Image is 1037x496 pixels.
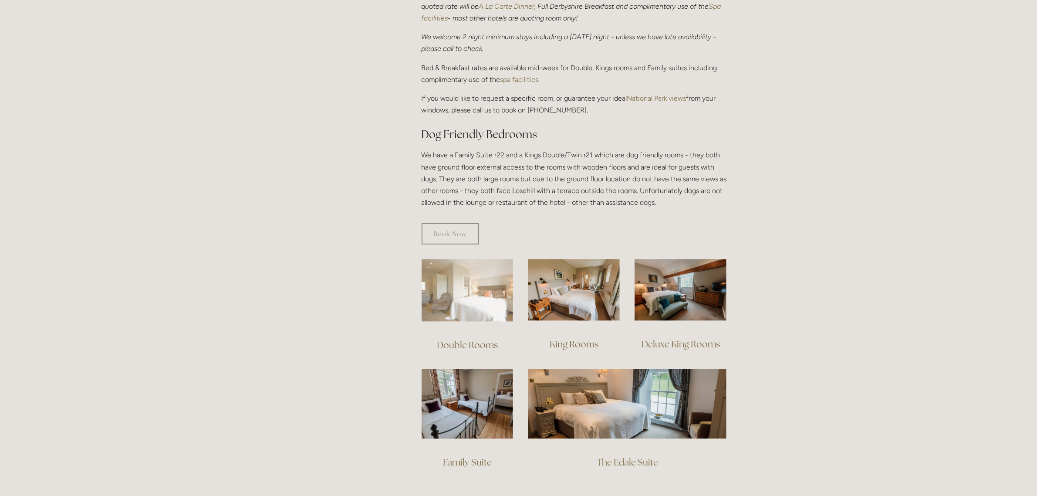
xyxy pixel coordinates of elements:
a: King Rooms [550,338,598,350]
a: Deluxe King Rooms [642,338,720,350]
img: King Room view, Losehill Hotel [528,259,620,321]
em: - most other hotels are quoting room only! [448,14,578,22]
a: Double Rooms [437,339,498,351]
a: National Park views [627,94,686,102]
img: Deluxe King Room view, Losehill Hotel [635,259,726,321]
a: A La Carte Dinner [479,2,535,10]
p: We have a Family Suite r22 and a Kings Double/Twin r21 which are dog friendly rooms - they both h... [422,149,727,208]
h2: Dog Friendly Bedrooms [422,127,727,142]
p: If you would like to request a specific room, or guarantee your ideal from your windows, please c... [422,92,727,116]
img: Double Room view, Losehill Hotel [422,259,513,322]
a: Book Now [422,223,479,245]
img: Family Suite view, Losehill Hotel [422,369,513,439]
a: Family Suite [443,456,492,468]
p: Bed & Breakfast rates are available mid-week for Double, Kings rooms and Family suites including ... [422,62,727,85]
a: The Edale Suite [597,456,658,468]
a: spa facilities [500,75,539,84]
em: We welcome 2 night minimum stays including a [DATE] night - unless we have late availability - pl... [422,33,718,53]
em: , Full Derbyshire Breakfast and complimentary use of the [535,2,709,10]
img: The Edale Suite, Losehill Hotel [528,369,726,438]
